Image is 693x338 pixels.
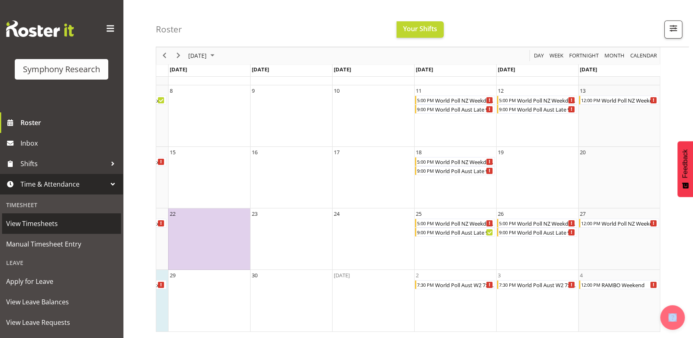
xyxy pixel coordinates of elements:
[434,219,495,227] div: World Poll NZ Weekdays
[677,141,693,197] button: Feedback - Show survey
[516,281,577,289] div: World Poll Aust W2 7:30pm~11:30pm
[168,147,250,208] td: Monday, September 15, 2025
[416,271,419,279] div: 2
[516,105,577,113] div: World Poll Aust Late 9p~10:30p
[250,270,332,331] td: Tuesday, September 30, 2025
[332,147,414,208] td: Wednesday, September 17, 2025
[579,96,659,105] div: World Poll NZ Weekends Begin From Saturday, September 13, 2025 at 12:00:00 PM GMT+12:00 Ends At S...
[578,85,660,147] td: Saturday, September 13, 2025
[334,271,350,279] div: [DATE]
[415,166,495,175] div: World Poll Aust Late 9p~10:30p Begin From Thursday, September 18, 2025 at 9:00:00 PM GMT+12:00 En...
[580,210,586,218] div: 27
[434,281,495,289] div: World Poll Aust W2 7:30pm~11:30pm
[252,87,255,95] div: 9
[168,208,250,270] td: Monday, September 22, 2025
[21,137,119,149] span: Inbox
[332,270,414,331] td: Wednesday, October 1, 2025
[516,219,577,227] div: World Poll NZ Weekdays
[533,51,545,61] button: Timeline Day
[416,167,434,175] div: 9:00 PM
[170,148,176,156] div: 15
[334,66,351,73] span: [DATE]
[21,158,107,170] span: Shifts
[416,219,434,227] div: 5:00 PM
[496,208,578,270] td: Friday, September 26, 2025
[187,51,218,61] button: September 2025
[664,21,682,39] button: Filter Shifts
[397,21,444,38] button: Your Shifts
[187,51,207,61] span: [DATE]
[629,51,658,61] span: calendar
[6,316,117,329] span: View Leave Requests
[496,147,578,208] td: Friday, September 19, 2025
[171,47,185,64] div: next period
[580,87,586,95] div: 13
[629,51,659,61] button: Month
[498,148,504,156] div: 19
[173,51,184,61] button: Next
[168,85,250,147] td: Monday, September 8, 2025
[580,148,586,156] div: 20
[516,96,577,104] div: World Poll NZ Weekdays
[497,105,577,114] div: World Poll Aust Late 9p~10:30p Begin From Friday, September 12, 2025 at 9:00:00 PM GMT+12:00 Ends...
[415,105,495,114] div: World Poll Aust Late 9p~10:30p Begin From Thursday, September 11, 2025 at 9:00:00 PM GMT+12:00 En...
[498,105,516,113] div: 9:00 PM
[498,66,515,73] span: [DATE]
[516,228,577,236] div: World Poll Aust Late 9p~10:30p
[21,116,119,129] span: Roster
[2,292,121,312] a: View Leave Balances
[604,51,625,61] span: Month
[434,167,495,175] div: World Poll Aust Late 9p~10:30p
[578,208,660,270] td: Saturday, September 27, 2025
[334,87,340,95] div: 10
[415,280,495,289] div: World Poll Aust W2 7:30pm~11:30pm Begin From Thursday, October 2, 2025 at 7:30:00 PM GMT+13:00 En...
[157,47,171,64] div: previous period
[185,47,219,64] div: September 2025
[334,210,340,218] div: 24
[2,312,121,333] a: View Leave Requests
[533,51,545,61] span: Day
[334,148,340,156] div: 17
[414,85,496,147] td: Thursday, September 11, 2025
[601,219,659,227] div: World Poll NZ Weekends
[498,87,504,95] div: 12
[580,281,601,289] div: 12:00 PM
[416,148,422,156] div: 18
[416,105,434,113] div: 9:00 PM
[416,66,433,73] span: [DATE]
[252,66,269,73] span: [DATE]
[579,219,659,228] div: World Poll NZ Weekends Begin From Saturday, September 27, 2025 at 12:00:00 PM GMT+12:00 Ends At S...
[415,228,495,237] div: World Poll Aust Late 9p~10:30p Begin From Thursday, September 25, 2025 at 9:00:00 PM GMT+12:00 En...
[170,210,176,218] div: 22
[156,25,182,34] h4: Roster
[416,158,434,166] div: 5:00 PM
[498,228,516,236] div: 9:00 PM
[498,271,501,279] div: 3
[580,96,601,104] div: 12:00 PM
[434,228,495,236] div: World Poll Aust Late 9p~10:30p
[568,51,600,61] button: Fortnight
[498,281,516,289] div: 7:30 PM
[497,96,577,105] div: World Poll NZ Weekdays Begin From Friday, September 12, 2025 at 5:00:00 PM GMT+12:00 Ends At Frid...
[578,147,660,208] td: Saturday, September 20, 2025
[498,219,516,227] div: 5:00 PM
[497,219,577,228] div: World Poll NZ Weekdays Begin From Friday, September 26, 2025 at 5:00:00 PM GMT+12:00 Ends At Frid...
[21,178,107,190] span: Time & Attendance
[2,271,121,292] a: Apply for Leave
[250,147,332,208] td: Tuesday, September 16, 2025
[496,270,578,331] td: Friday, October 3, 2025
[2,254,121,271] div: Leave
[579,280,659,289] div: RAMBO Weekend Begin From Saturday, October 4, 2025 at 12:00:00 PM GMT+13:00 Ends At Saturday, Oct...
[415,219,495,228] div: World Poll NZ Weekdays Begin From Thursday, September 25, 2025 at 5:00:00 PM GMT+12:00 Ends At Th...
[668,313,677,322] img: help-xxl-2.png
[416,96,434,104] div: 5:00 PM
[496,85,578,147] td: Friday, September 12, 2025
[414,270,496,331] td: Thursday, October 2, 2025
[416,228,434,236] div: 9:00 PM
[416,210,422,218] div: 25
[6,275,117,288] span: Apply for Leave
[434,158,495,166] div: World Poll NZ Weekdays
[159,51,170,61] button: Previous
[434,96,495,104] div: World Poll NZ Weekdays
[250,85,332,147] td: Tuesday, September 9, 2025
